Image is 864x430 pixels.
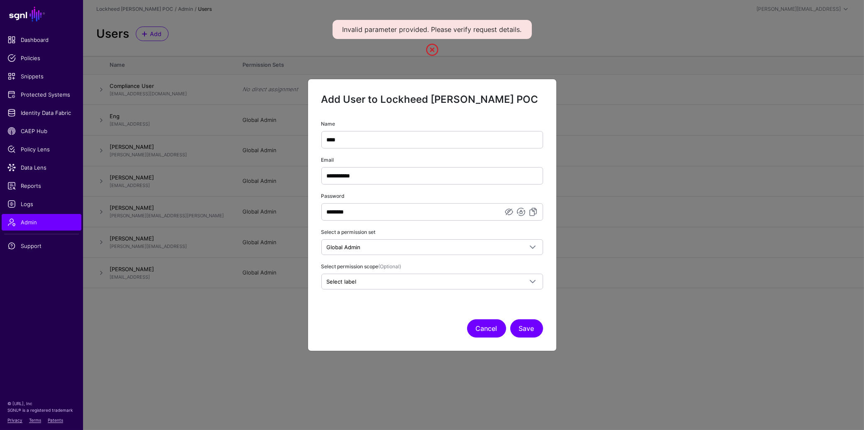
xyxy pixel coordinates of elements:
[510,319,543,338] button: Save
[333,20,532,39] div: Invalid parameter provided. Please verify request details.
[321,92,543,107] h2: Add User to Lockheed [PERSON_NAME] POC
[327,244,361,250] span: Global Admin
[327,278,357,285] span: Select label
[321,120,335,128] label: Name
[321,156,334,164] label: Email
[467,319,506,338] button: Cancel
[379,263,401,270] span: (Optional)
[321,228,376,236] label: Select a permission set
[321,192,345,200] label: Password
[321,263,401,270] label: Select permission scope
